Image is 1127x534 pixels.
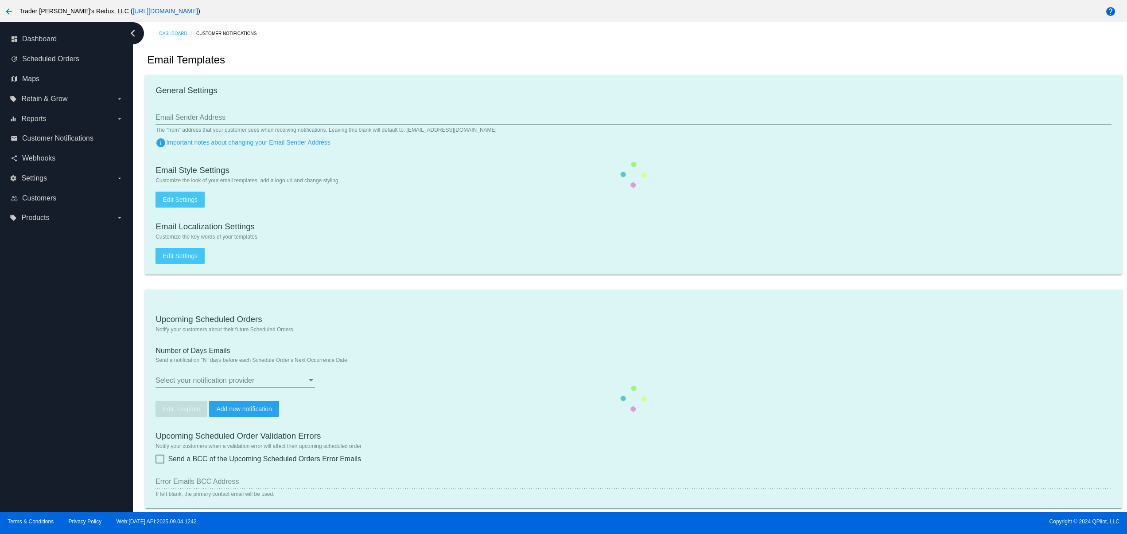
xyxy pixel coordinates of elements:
a: people_outline Customers [11,191,123,205]
i: local_offer [10,95,17,102]
a: Dashboard [159,27,196,40]
i: arrow_drop_down [116,95,123,102]
a: email Customer Notifications [11,131,123,145]
a: share Webhooks [11,151,123,165]
mat-icon: arrow_back [4,6,14,17]
span: Copyright © 2024 QPilot, LLC [571,518,1119,525]
i: email [11,135,18,142]
i: settings [10,175,17,182]
i: dashboard [11,35,18,43]
a: Privacy Policy [69,518,102,525]
span: Settings [21,174,47,182]
a: [URL][DOMAIN_NAME] [132,8,198,15]
span: Customer Notifications [22,134,93,142]
span: Webhooks [22,154,55,162]
i: arrow_drop_down [116,214,123,221]
i: share [11,155,18,162]
i: people_outline [11,195,18,202]
i: equalizer [10,115,17,122]
i: local_offer [10,214,17,221]
i: map [11,75,18,82]
span: Customers [22,194,56,202]
span: Dashboard [22,35,57,43]
a: map Maps [11,72,123,86]
a: dashboard Dashboard [11,32,123,46]
span: Maps [22,75,39,83]
span: Reports [21,115,46,123]
a: Customer Notifications [196,27,264,40]
i: update [11,55,18,63]
span: Products [21,214,49,222]
a: Web:[DATE] API:2025.09.04.1242 [117,518,197,525]
span: Trader [PERSON_NAME]'s Redux, LLC ( ) [19,8,200,15]
i: chevron_left [126,26,140,40]
i: arrow_drop_down [116,175,123,182]
a: update Scheduled Orders [11,52,123,66]
span: Scheduled Orders [22,55,79,63]
i: arrow_drop_down [116,115,123,122]
mat-icon: help [1105,6,1116,17]
a: Terms & Conditions [8,518,54,525]
span: Retain & Grow [21,95,67,103]
h2: Email Templates [147,54,225,66]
